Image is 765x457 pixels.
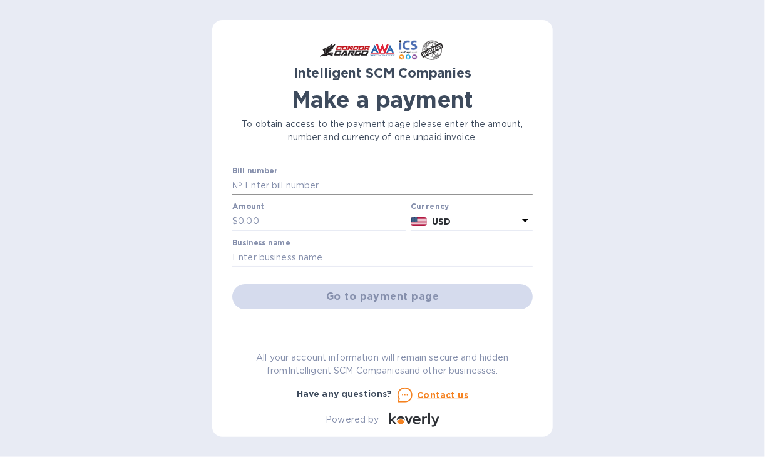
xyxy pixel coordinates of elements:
[232,203,264,211] label: Amount
[411,217,428,226] img: USD
[432,217,451,227] b: USD
[232,351,533,377] p: All your account information will remain secure and hidden from Intelligent SCM Companies and oth...
[326,413,379,426] p: Powered by
[339,326,425,336] b: You can pay using:
[232,167,277,175] label: Bill number
[238,212,406,231] input: 0.00
[232,239,290,247] label: Business name
[294,65,471,81] b: Intelligent SCM Companies
[232,249,533,267] input: Enter business name
[232,86,533,113] h1: Make a payment
[232,215,238,228] p: $
[297,389,393,399] b: Have any questions?
[242,177,533,195] input: Enter bill number
[232,179,242,192] p: №
[411,202,449,211] b: Currency
[418,390,469,400] u: Contact us
[232,118,533,144] p: To obtain access to the payment page please enter the amount, number and currency of one unpaid i...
